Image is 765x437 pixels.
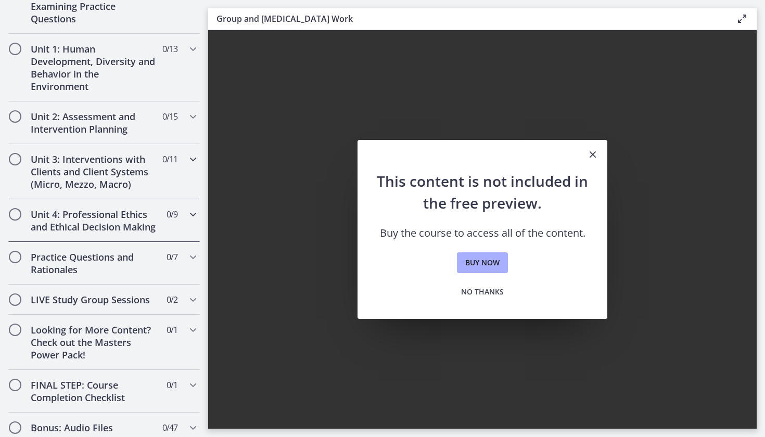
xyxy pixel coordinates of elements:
[31,421,158,434] h2: Bonus: Audio Files
[457,252,508,273] a: Buy now
[31,324,158,361] h2: Looking for More Content? Check out the Masters Power Pack!
[162,43,177,55] span: 0 / 13
[461,286,504,298] span: No thanks
[31,293,158,306] h2: LIVE Study Group Sessions
[374,170,591,214] h2: This content is not included in the free preview.
[465,256,500,269] span: Buy now
[31,251,158,276] h2: Practice Questions and Rationales
[162,110,177,123] span: 0 / 15
[167,208,177,221] span: 0 / 9
[453,281,512,302] button: No thanks
[31,208,158,233] h2: Unit 4: Professional Ethics and Ethical Decision Making
[31,153,158,190] h2: Unit 3: Interventions with Clients and Client Systems (Micro, Mezzo, Macro)
[167,324,177,336] span: 0 / 1
[167,251,177,263] span: 0 / 7
[31,110,158,135] h2: Unit 2: Assessment and Intervention Planning
[162,153,177,165] span: 0 / 11
[167,379,177,391] span: 0 / 1
[374,226,591,240] p: Buy the course to access all of the content.
[162,421,177,434] span: 0 / 47
[216,12,719,25] h3: Group and [MEDICAL_DATA] Work
[31,379,158,404] h2: FINAL STEP: Course Completion Checklist
[167,293,177,306] span: 0 / 2
[578,140,607,170] button: Close
[31,43,158,93] h2: Unit 1: Human Development, Diversity and Behavior in the Environment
